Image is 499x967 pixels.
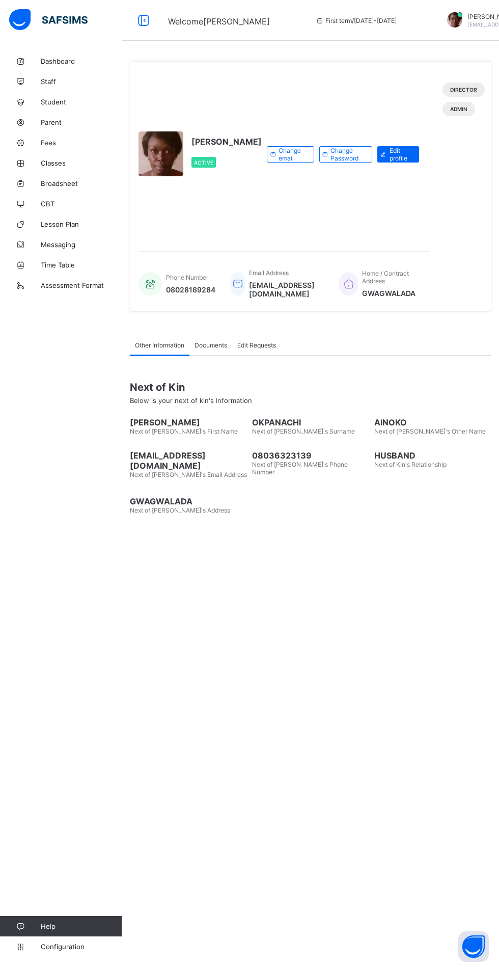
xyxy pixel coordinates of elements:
span: Help [41,922,122,930]
span: Messaging [41,240,122,249]
span: Next of [PERSON_NAME]'s Address [130,506,230,514]
span: AINOKO [374,417,491,427]
span: GWAGWALADA [362,289,420,298]
span: Edit Requests [237,341,276,349]
span: GWAGWALADA [130,496,247,506]
span: Fees [41,139,122,147]
span: Student [41,98,122,106]
span: Admin [450,106,467,112]
span: session/term information [315,17,397,24]
span: Classes [41,159,122,167]
button: Open asap [458,931,489,962]
span: Next of [PERSON_NAME]'s Phone Number [252,461,348,476]
span: DIRECTOR [450,87,477,93]
span: Time Table [41,261,122,269]
span: Next of Kin's Relationship [374,461,447,468]
span: HUSBAND [374,450,491,461]
span: Next of [PERSON_NAME]'s Email Address [130,471,247,478]
span: Lesson Plan [41,220,122,228]
span: Edit profile [390,147,411,162]
span: Change Password [330,147,364,162]
span: 08036323139 [252,450,369,461]
span: Configuration [41,943,122,951]
span: [EMAIL_ADDRESS][DOMAIN_NAME] [130,450,247,471]
span: Home / Contract Address [362,270,409,285]
span: Other Information [135,341,184,349]
span: Welcome [PERSON_NAME] [168,16,270,26]
span: Email Address [249,269,289,277]
span: Broadsheet [41,179,122,187]
span: Parent [41,118,122,126]
span: Next of [PERSON_NAME]'s Other Name [374,427,486,435]
span: [EMAIL_ADDRESS][DOMAIN_NAME] [249,281,324,298]
span: Documents [195,341,227,349]
span: Dashboard [41,57,122,65]
span: Next of Kin [130,381,491,393]
span: Change email [279,147,306,162]
span: Next of [PERSON_NAME]'s First Name [130,427,238,435]
span: Phone Number [166,274,208,281]
span: OKPANACHI [252,417,369,427]
span: CBT [41,200,122,208]
span: Below is your next of kin's Information [130,396,252,405]
span: [PERSON_NAME] [130,417,247,427]
span: Staff [41,77,122,86]
span: Assessment Format [41,281,122,289]
img: safsims [9,9,88,31]
span: Active [194,159,213,166]
span: 08028189284 [166,285,215,294]
span: Next of [PERSON_NAME]'s Surname [252,427,355,435]
span: [PERSON_NAME] [191,137,262,147]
